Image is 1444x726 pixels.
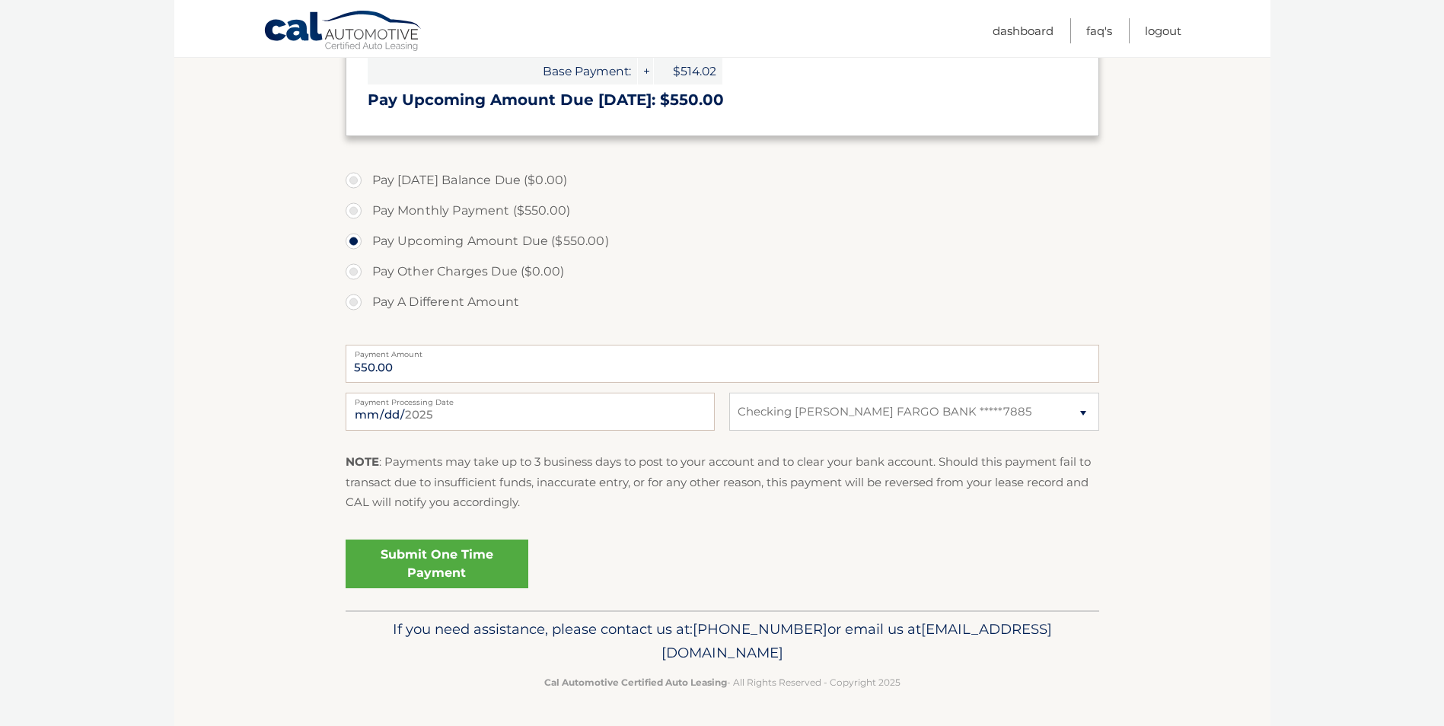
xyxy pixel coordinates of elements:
label: Pay Monthly Payment ($550.00) [346,196,1099,226]
label: Pay A Different Amount [346,287,1099,317]
span: [PHONE_NUMBER] [693,620,827,638]
h3: Pay Upcoming Amount Due [DATE]: $550.00 [368,91,1077,110]
a: FAQ's [1086,18,1112,43]
span: + [638,58,653,84]
label: Pay Upcoming Amount Due ($550.00) [346,226,1099,256]
p: If you need assistance, please contact us at: or email us at [355,617,1089,666]
p: - All Rights Reserved - Copyright 2025 [355,674,1089,690]
strong: NOTE [346,454,379,469]
input: Payment Amount [346,345,1099,383]
a: Dashboard [993,18,1054,43]
label: Payment Processing Date [346,393,715,405]
a: Cal Automotive [263,10,423,54]
span: $514.02 [654,58,722,84]
a: Submit One Time Payment [346,540,528,588]
a: Logout [1145,18,1181,43]
span: Base Payment: [368,58,637,84]
p: : Payments may take up to 3 business days to post to your account and to clear your bank account.... [346,452,1099,512]
label: Pay Other Charges Due ($0.00) [346,256,1099,287]
strong: Cal Automotive Certified Auto Leasing [544,677,727,688]
input: Payment Date [346,393,715,431]
label: Pay [DATE] Balance Due ($0.00) [346,165,1099,196]
label: Payment Amount [346,345,1099,357]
